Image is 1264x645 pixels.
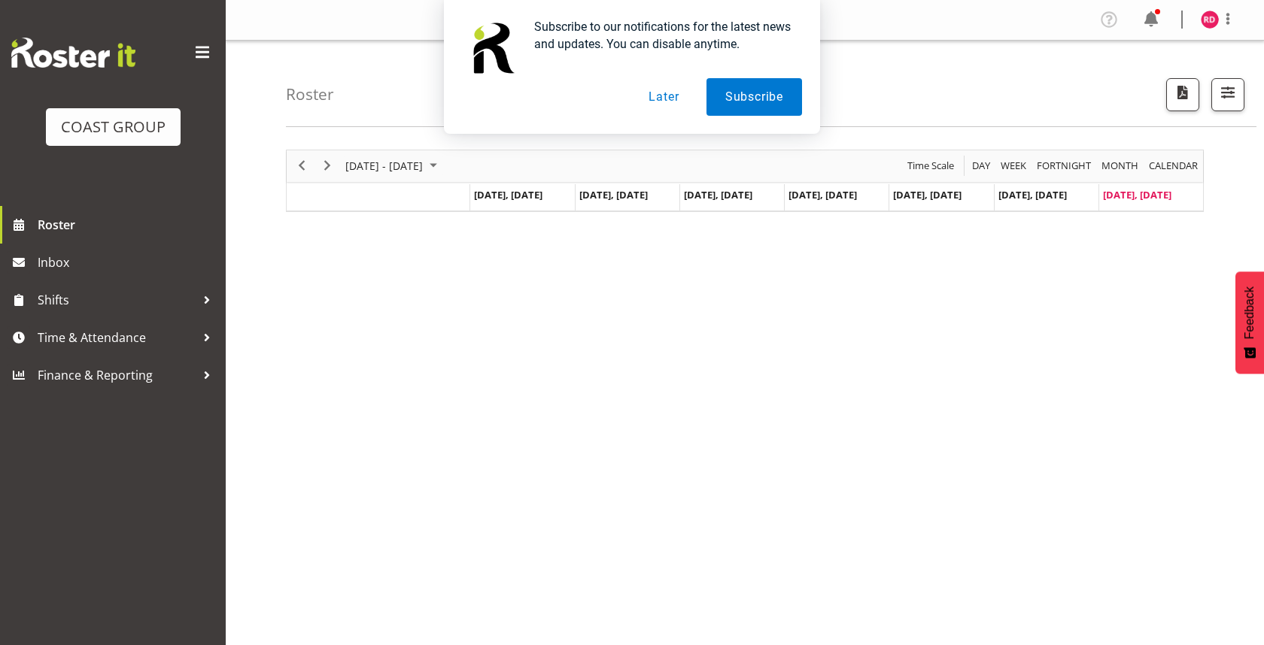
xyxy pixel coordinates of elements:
span: Time Scale [906,156,956,175]
span: calendar [1147,156,1199,175]
span: [DATE] - [DATE] [344,156,424,175]
span: Month [1100,156,1140,175]
button: Next [318,156,338,175]
button: Previous [292,156,312,175]
button: Timeline Week [998,156,1029,175]
span: Inbox [38,251,218,274]
span: [DATE], [DATE] [893,188,962,201]
span: Roster [38,213,218,236]
button: Timeline Day [970,156,993,175]
span: [DATE], [DATE] [684,188,752,201]
button: Month [1147,156,1201,175]
span: [DATE], [DATE] [474,188,542,201]
div: next period [314,150,340,182]
span: Shifts [38,289,196,311]
button: August 2025 [343,156,444,175]
div: previous period [289,150,314,182]
span: Day [971,156,992,175]
span: Week [999,156,1028,175]
button: Feedback - Show survey [1235,271,1264,374]
span: [DATE], [DATE] [1103,188,1171,201]
div: Timeline Week of August 24, 2025 [286,150,1204,212]
span: [DATE], [DATE] [579,188,648,201]
img: notification icon [462,18,522,78]
div: Subscribe to our notifications for the latest news and updates. You can disable anytime. [522,18,802,53]
span: Feedback [1243,286,1256,339]
button: Later [630,78,697,116]
span: Fortnight [1035,156,1092,175]
div: August 18 - 24, 2025 [340,150,446,182]
span: Time & Attendance [38,326,196,349]
span: [DATE], [DATE] [788,188,857,201]
button: Subscribe [706,78,802,116]
span: [DATE], [DATE] [998,188,1067,201]
span: Finance & Reporting [38,364,196,386]
button: Timeline Month [1099,156,1141,175]
button: Time Scale [905,156,957,175]
button: Fortnight [1035,156,1094,175]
